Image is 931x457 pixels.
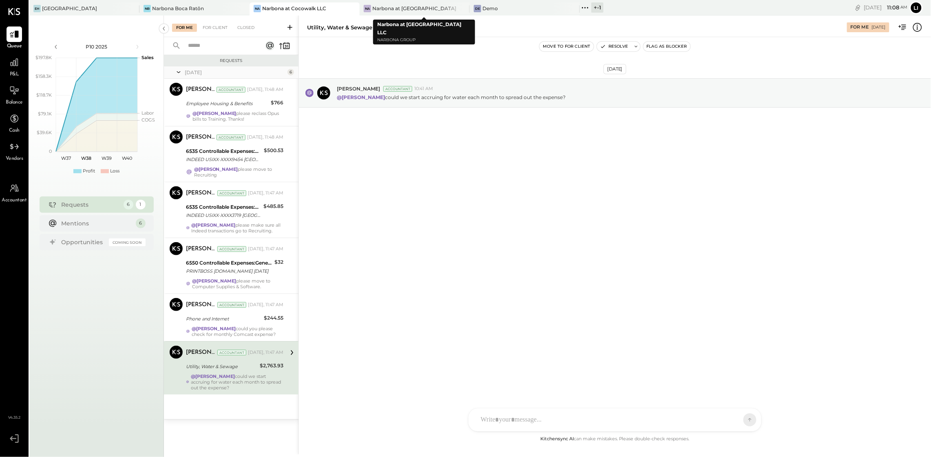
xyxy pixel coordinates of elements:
div: Mentions [62,219,132,227]
div: Accountant [217,350,246,355]
div: [PERSON_NAME] [186,349,216,357]
div: [DATE] [185,69,285,76]
div: Demo [482,5,498,12]
div: please make sure all Indeed transactions go to Recruiting. [192,222,283,234]
div: Utility, Water & Sewage [186,362,257,371]
text: 0 [49,148,52,154]
div: Accountant [217,87,245,93]
div: $766 [271,99,283,107]
div: could we start accruing for water each month to spread out the expense? [191,373,283,391]
div: [PERSON_NAME] [186,86,215,94]
div: + -1 [591,2,604,13]
strong: @[PERSON_NAME] [192,278,236,284]
a: Accountant [0,181,28,204]
div: [PERSON_NAME] [186,301,216,309]
div: Accountant [217,302,246,308]
div: [PERSON_NAME] [186,245,216,253]
div: [DATE], 11:47 AM [248,246,283,252]
div: Accountant [383,86,412,92]
text: COGS [142,117,155,123]
div: Na [364,5,371,12]
text: $197.8K [35,55,52,60]
strong: @[PERSON_NAME] [192,222,236,228]
span: 10:41 AM [414,86,433,92]
a: P&L [0,55,28,78]
span: [PERSON_NAME] [337,85,380,92]
div: INDEED USIXX-XXXX3719 [GEOGRAPHIC_DATA] [GEOGRAPHIC_DATA] XX2971 09/02 [186,211,261,219]
strong: @[PERSON_NAME] [337,94,385,100]
div: Utility, Water & Sewage [307,24,372,31]
div: [DATE], 11:48 AM [247,134,283,141]
span: Accountant [2,197,27,204]
div: P10 2025 [62,43,131,50]
text: Sales [142,55,154,60]
text: $79.1K [38,111,52,117]
div: Narbona at [GEOGRAPHIC_DATA] LLC [372,5,458,12]
div: Opportunities [62,238,105,246]
div: [DATE] [604,64,626,74]
div: Accountant [217,135,245,140]
text: $158.3K [35,73,52,79]
div: please move to Computer Supplies & Software. [192,278,283,289]
div: Narbona Boca Ratōn [152,5,204,12]
div: Closed [233,24,259,32]
div: copy link [854,3,862,12]
div: [DATE] [872,24,886,30]
div: [PERSON_NAME] [186,189,216,197]
strong: @[PERSON_NAME] [194,166,238,172]
a: Queue [0,26,28,50]
div: 1 [136,200,146,210]
span: Queue [7,43,22,50]
div: Accountant [217,246,246,252]
div: For Me [172,24,197,32]
div: NB [144,5,151,12]
div: [PERSON_NAME] [186,133,215,141]
text: W40 [122,155,132,161]
b: Narbona at [GEOGRAPHIC_DATA] LLC [377,21,461,35]
div: For Client [199,24,232,32]
div: For Me [851,24,869,31]
div: [DATE], 11:48 AM [247,86,283,93]
div: [GEOGRAPHIC_DATA] [42,5,97,12]
text: Labor [142,110,154,116]
div: De [474,5,481,12]
strong: @[PERSON_NAME] [192,326,236,331]
div: $500.53 [264,146,283,155]
div: 6 [124,200,133,210]
div: 6550 Controllable Expenses:General & Administrative Expenses:Dues and Subscriptions [186,259,272,267]
div: PRINTBOSS [DOMAIN_NAME] [DATE] [186,267,272,275]
div: [DATE] [864,4,908,11]
div: 6535 Controllable Expenses:General & Administrative Expenses:Computer Supplies, Software & IT [186,147,261,155]
span: Vendors [6,155,23,163]
strong: @[PERSON_NAME] [191,373,235,379]
div: Employee Housing & Benefits [186,99,268,108]
div: Profit [83,168,95,174]
span: Cash [9,127,20,135]
div: Accountant [217,190,246,196]
div: 6 [136,219,146,228]
div: [DATE], 11:47 AM [248,349,283,356]
div: Loss [110,168,119,174]
div: please move to Recruiting [194,166,283,178]
div: 6 [287,69,294,75]
text: W37 [61,155,71,161]
div: INDEED USIXX-XXXX9454 [GEOGRAPHIC_DATA] [GEOGRAPHIC_DATA] XX2635 08/23 [186,155,261,163]
div: [DATE], 11:47 AM [248,190,283,196]
div: please reclass Opus bills to Training. Thanks! [192,110,283,122]
div: $485.85 [263,202,283,210]
a: Cash [0,111,28,135]
text: $118.7K [36,92,52,98]
span: Balance [6,99,23,106]
div: $2,763.93 [260,362,283,370]
button: Move to for client [540,42,594,51]
div: Requests [168,58,294,64]
div: could you please check for monthly Comcast expense? [192,326,283,337]
button: Resolve [597,42,631,51]
a: Vendors [0,139,28,163]
text: W38 [81,155,91,161]
strong: @[PERSON_NAME] [192,110,237,116]
text: W39 [102,155,112,161]
div: EH [33,5,41,12]
span: P&L [10,71,19,78]
div: Requests [62,201,119,209]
